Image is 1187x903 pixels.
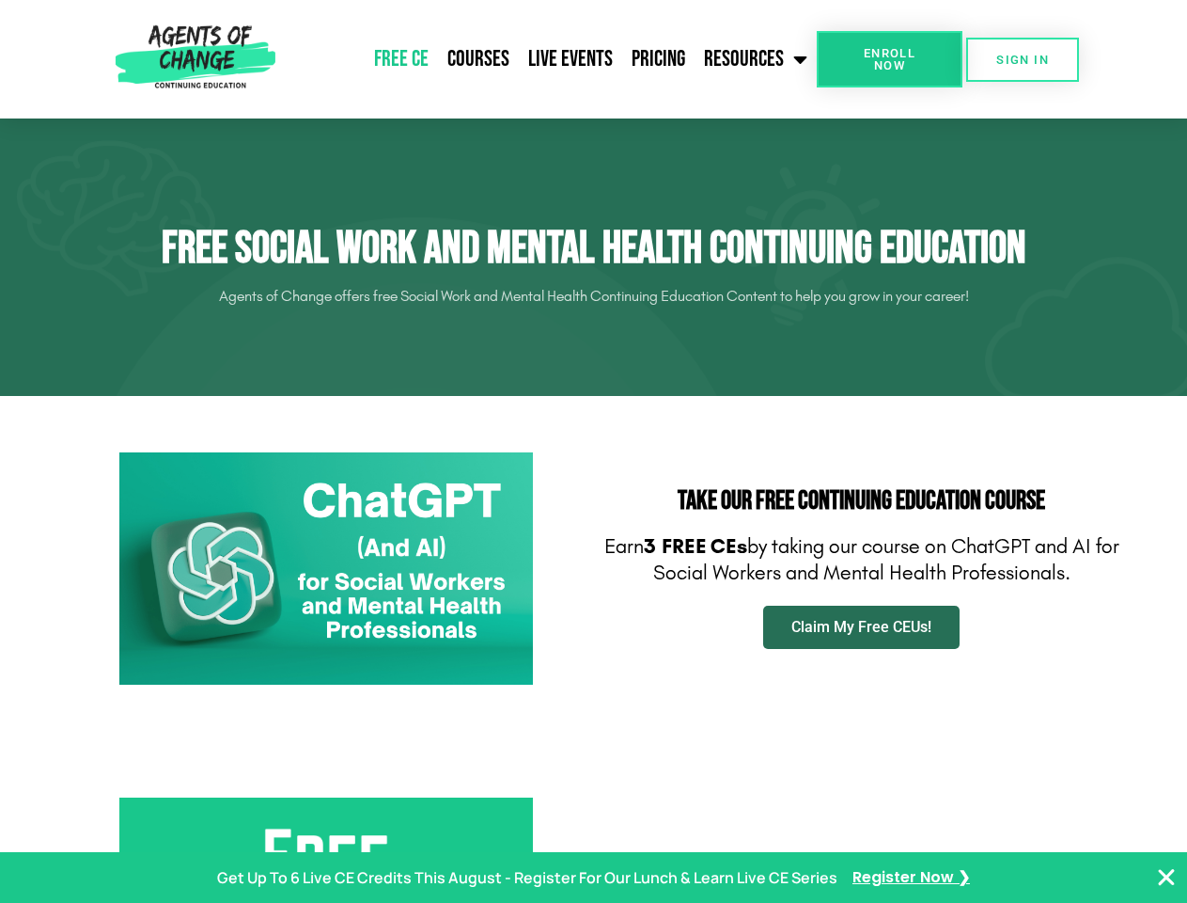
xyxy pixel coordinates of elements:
button: Close Banner [1155,866,1178,889]
a: Pricing [622,36,695,83]
p: Earn by taking our course on ChatGPT and AI for Social Workers and Mental Health Professionals. [603,533,1120,587]
a: Claim My Free CEUs! [763,606,960,649]
a: Courses [438,36,519,83]
p: Agents of Change offers free Social Work and Mental Health Continuing Education Content to help y... [68,281,1120,311]
a: Enroll Now [817,31,962,87]
nav: Menu [283,36,817,83]
p: Get Up To 6 Live CE Credits This August - Register For Our Lunch & Learn Live CE Series [217,864,837,892]
h2: Take Our FREE Continuing Education Course [603,488,1120,515]
b: 3 FREE CEs [644,534,747,559]
h1: Free Social Work and Mental Health Continuing Education [68,222,1120,277]
a: Resources [695,36,817,83]
a: SIGN IN [966,38,1079,82]
a: Live Events [519,36,622,83]
span: Claim My Free CEUs! [791,620,931,635]
span: Enroll Now [847,47,932,71]
a: Free CE [365,36,438,83]
span: SIGN IN [996,54,1049,66]
a: Register Now ❯ [852,864,970,892]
